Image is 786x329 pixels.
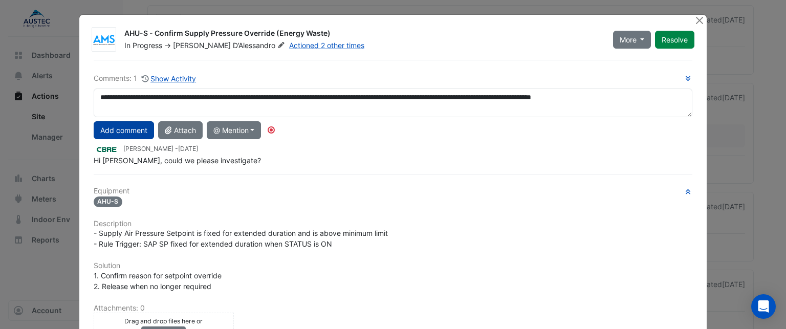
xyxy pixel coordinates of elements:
div: Tooltip anchor [267,125,276,135]
small: [PERSON_NAME] - [123,144,198,153]
span: AHU-S [94,196,123,207]
h6: Equipment [94,187,693,195]
button: Attach [158,121,203,139]
span: In Progress [124,41,162,50]
span: D’Alessandro [233,40,287,51]
span: More [620,34,637,45]
span: 2025-09-24 12:46:43 [178,145,198,152]
span: - Supply Air Pressure Setpoint is fixed for extended duration and is above minimum limit - Rule T... [94,229,388,248]
small: Drag and drop files here or [124,317,203,325]
span: Hi [PERSON_NAME], could we please investigate? [94,156,261,165]
button: Add comment [94,121,154,139]
button: More [613,31,651,49]
h6: Solution [94,261,693,270]
button: Close [694,15,705,26]
img: CBRE Charter Hall [94,144,119,155]
button: @ Mention [207,121,261,139]
div: AHU-S - Confirm Supply Pressure Override (Energy Waste) [124,28,601,40]
span: 1. Confirm reason for setpoint override 2. Release when no longer required [94,271,222,291]
button: Show Activity [141,73,197,84]
button: Resolve [655,31,694,49]
div: Comments: 1 [94,73,197,84]
div: Open Intercom Messenger [751,294,776,319]
span: [PERSON_NAME] [173,41,231,50]
h6: Attachments: 0 [94,304,693,313]
span: -> [164,41,171,50]
img: Arrow Mechanical Services [92,35,116,45]
a: Actioned 2 other times [289,41,364,50]
h6: Description [94,220,693,228]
